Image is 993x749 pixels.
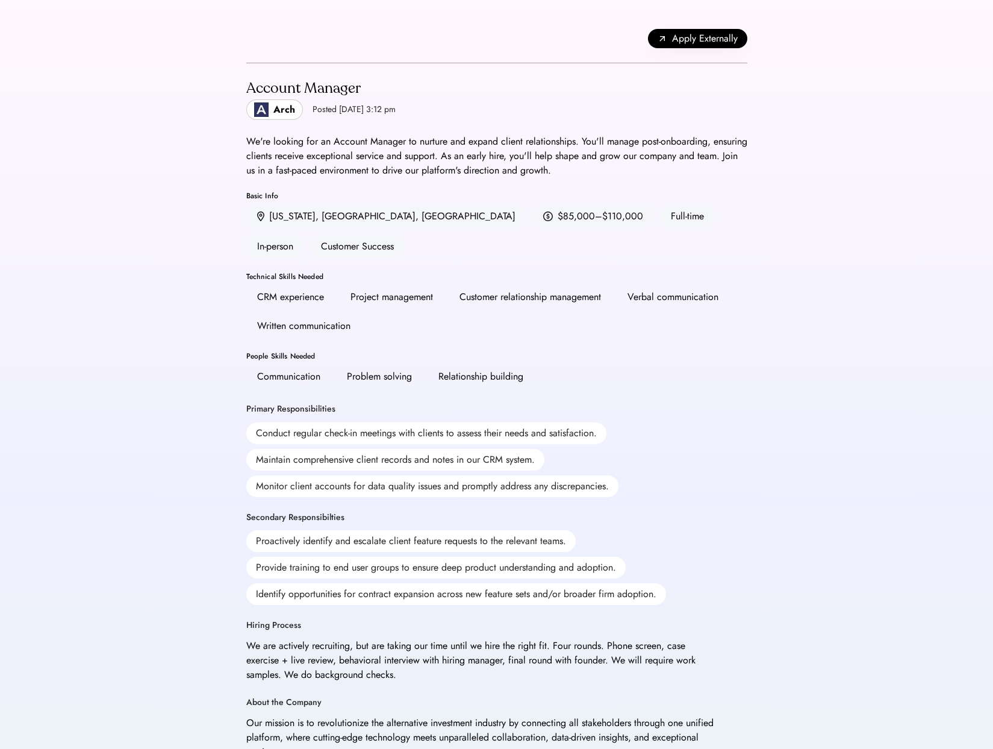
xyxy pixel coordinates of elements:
div: Monitor client accounts for data quality issues and promptly address any discrepancies. [246,475,618,497]
img: location.svg [257,212,264,222]
div: We are actively recruiting, but are taking our time until we hire the right fit. Four rounds. Pho... [246,639,716,682]
div: [US_STATE], [GEOGRAPHIC_DATA], [GEOGRAPHIC_DATA] [269,209,515,224]
div: Verbal communication [627,290,718,304]
div: Account Manager [246,79,396,98]
div: Full-time [660,204,715,228]
div: Conduct regular check-in meetings with clients to assess their needs and satisfaction. [246,422,606,444]
div: Secondary Responsibilties [246,512,344,524]
div: Written communication [257,319,350,333]
div: Technical Skills Needed [246,273,747,280]
div: People Skills Needed [246,353,747,360]
div: In-person [246,234,304,259]
div: Customer Success [310,234,405,259]
div: Proactively identify and escalate client feature requests to the relevant teams. [246,530,576,552]
div: Identify opportunities for contract expansion across new feature sets and/or broader firm adoption. [246,583,666,605]
div: About the Company [246,697,322,709]
img: Logo_Blue_1.png [254,102,269,117]
div: Provide training to end user groups to ensure deep product understanding and adoption. [246,557,626,578]
div: Arch [273,102,295,117]
div: Relationship building [438,369,523,384]
div: Maintain comprehensive client records and notes in our CRM system. [246,449,544,471]
div: Basic Info [246,192,747,199]
div: $85,000–$110,000 [558,209,643,224]
div: We're looking for an Account Manager to nurture and expand client relationships. You'll manage po... [246,134,747,178]
img: money.svg [543,211,553,222]
div: Communication [257,369,320,384]
div: Problem solving [347,369,412,384]
div: Hiring Process [246,619,301,631]
button: Apply Externally [648,29,747,48]
div: CRM experience [257,290,324,304]
div: Posted [DATE] 3:12 pm [313,104,396,116]
div: Customer relationship management [459,290,601,304]
span: Apply Externally [672,31,738,46]
div: Project management [350,290,433,304]
div: Primary Responsibilities [246,403,335,415]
